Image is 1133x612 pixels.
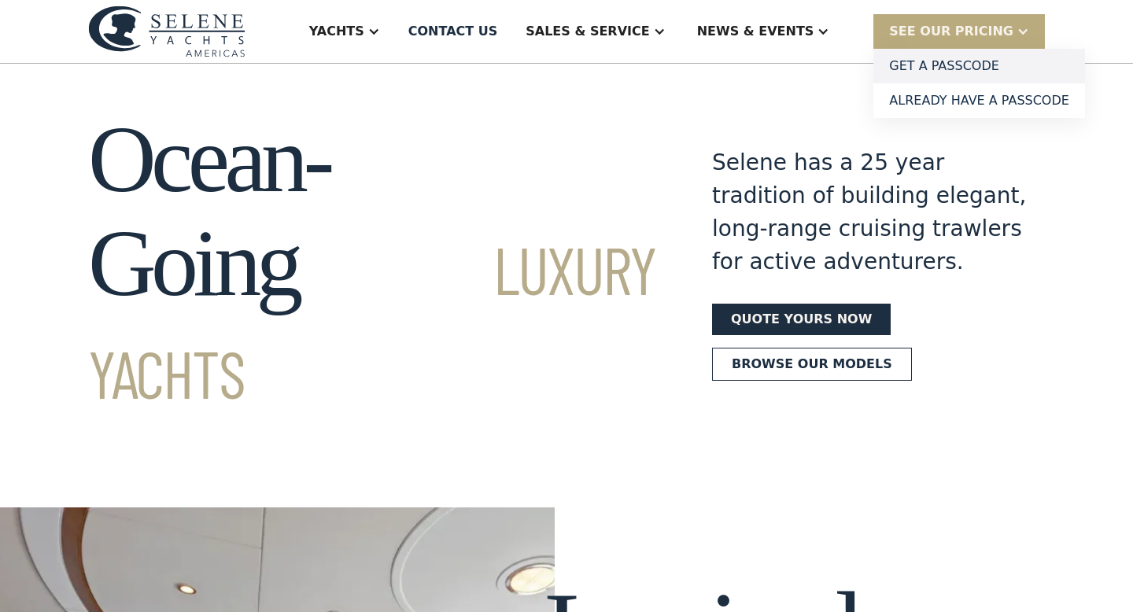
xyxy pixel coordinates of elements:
[873,49,1085,118] nav: SEE Our Pricing
[88,229,655,412] span: Luxury Yachts
[873,49,1085,83] a: Get a PASSCODE
[873,14,1045,48] div: SEE Our Pricing
[697,22,814,41] div: News & EVENTS
[712,304,891,335] a: Quote yours now
[889,22,1013,41] div: SEE Our Pricing
[88,6,245,57] img: logo
[712,146,1045,278] div: Selene has a 25 year tradition of building elegant, long-range cruising trawlers for active adven...
[873,83,1085,118] a: Already have a passcode
[526,22,649,41] div: Sales & Service
[408,22,498,41] div: Contact US
[309,22,364,41] div: Yachts
[88,108,655,419] h1: Ocean-Going
[712,348,912,381] a: Browse our models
